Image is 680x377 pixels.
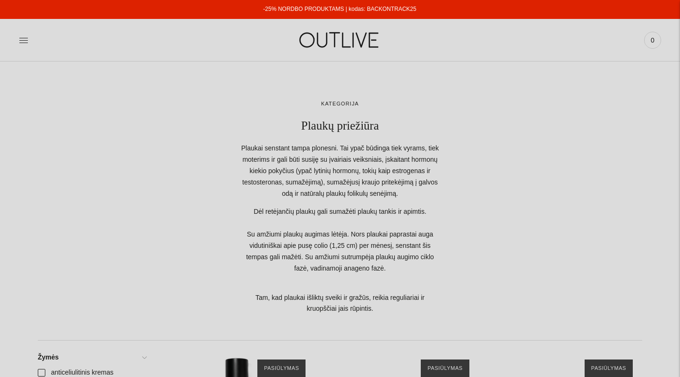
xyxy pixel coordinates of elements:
[646,34,659,47] span: 0
[263,6,416,12] a: -25% NORDBO PRODUKTAMS | kodas: BACKONTRACK25
[281,24,399,56] img: OUTLIVE
[32,350,152,365] a: Žymės
[644,30,661,51] a: 0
